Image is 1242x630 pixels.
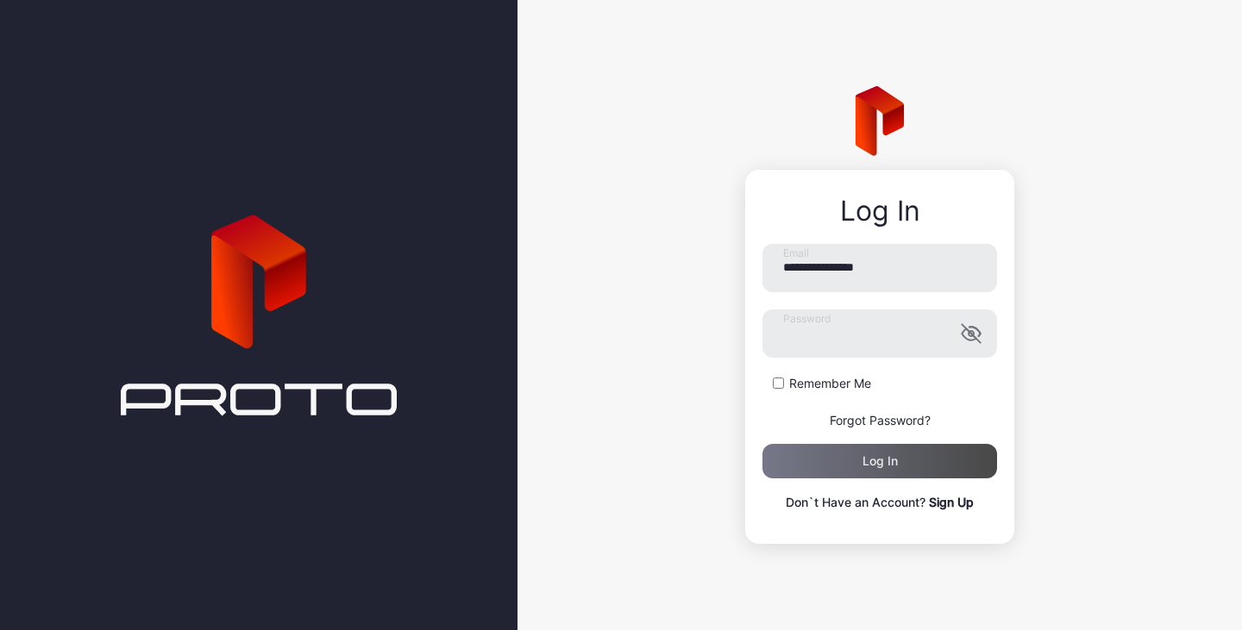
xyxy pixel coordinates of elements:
input: Email [762,244,997,292]
input: Password [762,309,997,358]
p: Don`t Have an Account? [762,492,997,513]
button: Password [961,323,982,344]
button: Log in [762,444,997,478]
a: Sign Up [929,495,974,509]
div: Log in [862,454,898,468]
label: Remember Me [789,375,871,392]
a: Forgot Password? [830,413,931,427]
div: Log In [762,196,997,227]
